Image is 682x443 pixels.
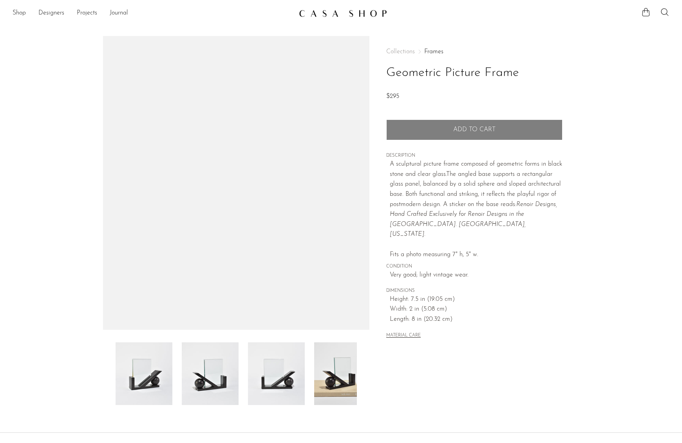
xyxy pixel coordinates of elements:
[13,8,26,18] a: Shop
[116,342,172,405] img: Geometric Picture Frame
[386,119,563,140] button: Add to cart
[386,263,563,270] span: CONDITION
[386,93,399,99] span: $295
[386,63,563,83] h1: Geometric Picture Frame
[390,270,563,280] span: Very good; light vintage wear.
[390,295,563,305] span: Height: 7.5 in (19.05 cm)
[453,126,496,134] span: Add to cart
[386,287,563,295] span: DIMENSIONS
[38,8,64,18] a: Designers
[110,8,128,18] a: Journal
[390,315,563,325] span: Length: 8 in (20.32 cm)
[386,49,415,55] span: Collections
[386,49,563,55] nav: Breadcrumbs
[386,333,421,339] button: MATERIAL CARE
[424,49,443,55] a: Frames
[314,342,371,405] img: Geometric Picture Frame
[390,159,563,260] p: A sculptural picture frame composed of geometric forms in black stone and clear glass. The angled...
[77,8,97,18] a: Projects
[390,304,563,315] span: Width: 2 in (5.08 cm)
[386,152,563,159] span: DESCRIPTION
[13,7,293,20] nav: Desktop navigation
[248,342,305,405] img: Geometric Picture Frame
[182,342,239,405] img: Geometric Picture Frame
[13,7,293,20] ul: NEW HEADER MENU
